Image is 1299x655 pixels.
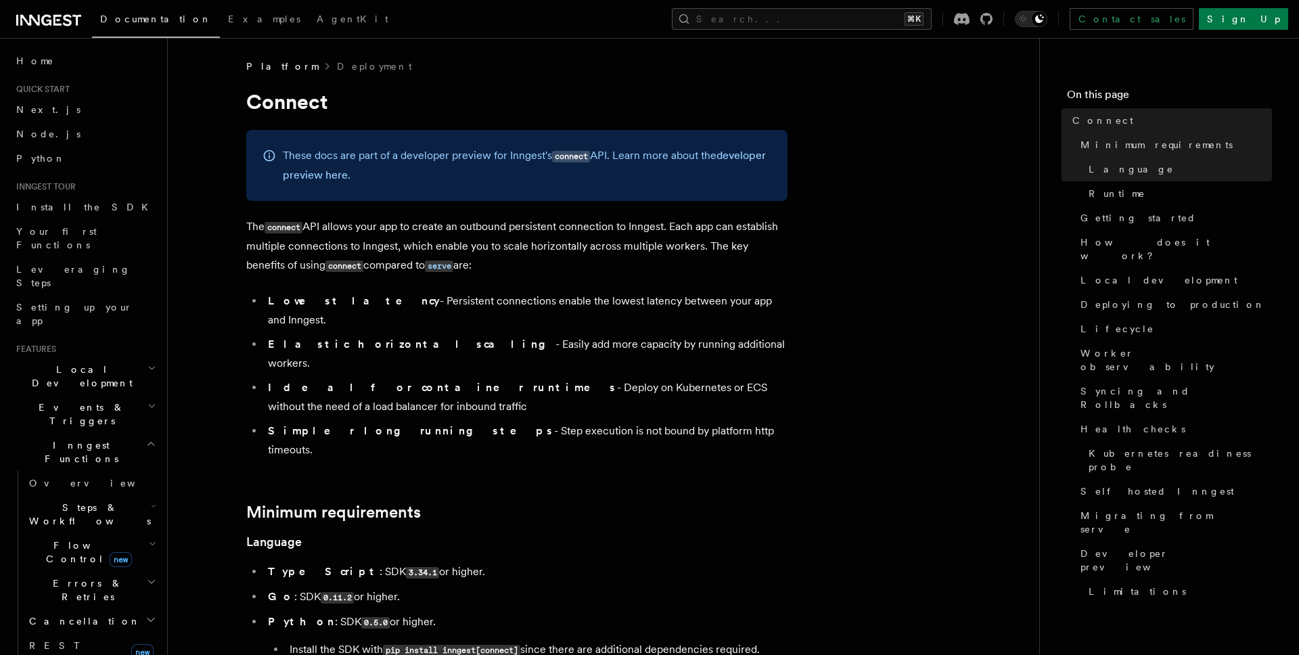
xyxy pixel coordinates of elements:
span: new [110,552,132,567]
span: Cancellation [24,614,141,628]
span: Your first Functions [16,226,97,250]
li: : SDK or higher. [264,562,788,582]
a: serve [425,258,453,271]
span: Lifecycle [1080,322,1154,336]
a: Syncing and Rollbacks [1075,379,1272,417]
span: Inngest tour [11,181,76,192]
li: - Easily add more capacity by running additional workers. [264,335,788,373]
button: Toggle dark mode [1015,11,1047,27]
a: Your first Functions [11,219,159,257]
span: Inngest Functions [11,438,146,466]
a: Node.js [11,122,159,146]
span: Features [11,344,56,355]
strong: Ideal for container runtimes [268,381,617,394]
span: Platform [246,60,318,73]
a: Migrating from serve [1075,503,1272,541]
li: : SDK or higher. [264,587,788,607]
span: Runtime [1089,187,1145,200]
a: Kubernetes readiness probe [1083,441,1272,479]
a: Deployment [337,60,412,73]
p: These docs are part of a developer preview for Inngest's API. Learn more about the . [283,146,771,185]
code: connect [552,151,590,162]
a: Next.js [11,97,159,122]
a: How does it work? [1075,230,1272,268]
span: Language [1089,162,1174,176]
a: Developer preview [1075,541,1272,579]
button: Inngest Functions [11,433,159,471]
a: Language [1083,157,1272,181]
strong: Python [268,615,335,628]
button: Cancellation [24,609,159,633]
code: connect [325,261,363,272]
h1: Connect [246,89,788,114]
strong: Lowest latency [268,294,440,307]
span: AgentKit [317,14,388,24]
button: Events & Triggers [11,395,159,433]
code: 0.5.0 [361,617,390,629]
span: Overview [29,478,168,489]
a: Self hosted Inngest [1075,479,1272,503]
a: Connect [1067,108,1272,133]
button: Steps & Workflows [24,495,159,533]
li: - Deploy on Kubernetes or ECS without the need of a load balancer for inbound traffic [264,378,788,416]
a: Deploying to production [1075,292,1272,317]
a: Language [246,533,302,551]
span: Minimum requirements [1080,138,1233,152]
a: Runtime [1083,181,1272,206]
kbd: ⌘K [905,12,924,26]
a: Install the SDK [11,195,159,219]
span: Install the SDK [16,202,156,212]
code: connect [265,222,302,233]
code: 3.34.1 [406,567,439,579]
span: Getting started [1080,211,1196,225]
a: Limitations [1083,579,1272,604]
span: Flow Control [24,539,149,566]
a: Health checks [1075,417,1272,441]
span: Limitations [1089,585,1186,598]
span: Events & Triggers [11,401,147,428]
a: Overview [24,471,159,495]
span: Home [16,54,54,68]
a: Getting started [1075,206,1272,230]
button: Flow Controlnew [24,533,159,571]
a: Leveraging Steps [11,257,159,295]
span: Deploying to production [1080,298,1265,311]
a: Worker observability [1075,341,1272,379]
span: Quick start [11,84,70,95]
button: Search...⌘K [672,8,932,30]
span: Errors & Retries [24,577,147,604]
code: 0.11.2 [321,592,354,604]
span: Setting up your app [16,302,133,326]
li: - Persistent connections enable the lowest latency between your app and Inngest. [264,292,788,330]
span: Local development [1080,273,1237,287]
strong: Elastic horizontal scaling [268,338,555,351]
strong: Simpler long running steps [268,424,554,437]
a: Minimum requirements [1075,133,1272,157]
a: Contact sales [1070,8,1193,30]
a: Lifecycle [1075,317,1272,341]
span: Kubernetes readiness probe [1089,447,1272,474]
span: Python [16,153,66,164]
li: - Step execution is not bound by platform http timeouts. [264,422,788,459]
span: Next.js [16,104,81,115]
a: Local development [1075,268,1272,292]
strong: TypeScript [268,565,380,578]
span: Connect [1072,114,1133,127]
a: Home [11,49,159,73]
button: Local Development [11,357,159,395]
span: Developer preview [1080,547,1272,574]
span: Health checks [1080,422,1185,436]
h4: On this page [1067,87,1272,108]
a: Examples [220,4,309,37]
a: Documentation [92,4,220,38]
span: Migrating from serve [1080,509,1272,536]
span: Leveraging Steps [16,264,131,288]
span: Local Development [11,363,147,390]
span: Node.js [16,129,81,139]
strong: Go [268,590,294,603]
span: Examples [228,14,300,24]
span: Worker observability [1080,346,1272,374]
a: Python [11,146,159,171]
button: Errors & Retries [24,571,159,609]
span: Documentation [100,14,212,24]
